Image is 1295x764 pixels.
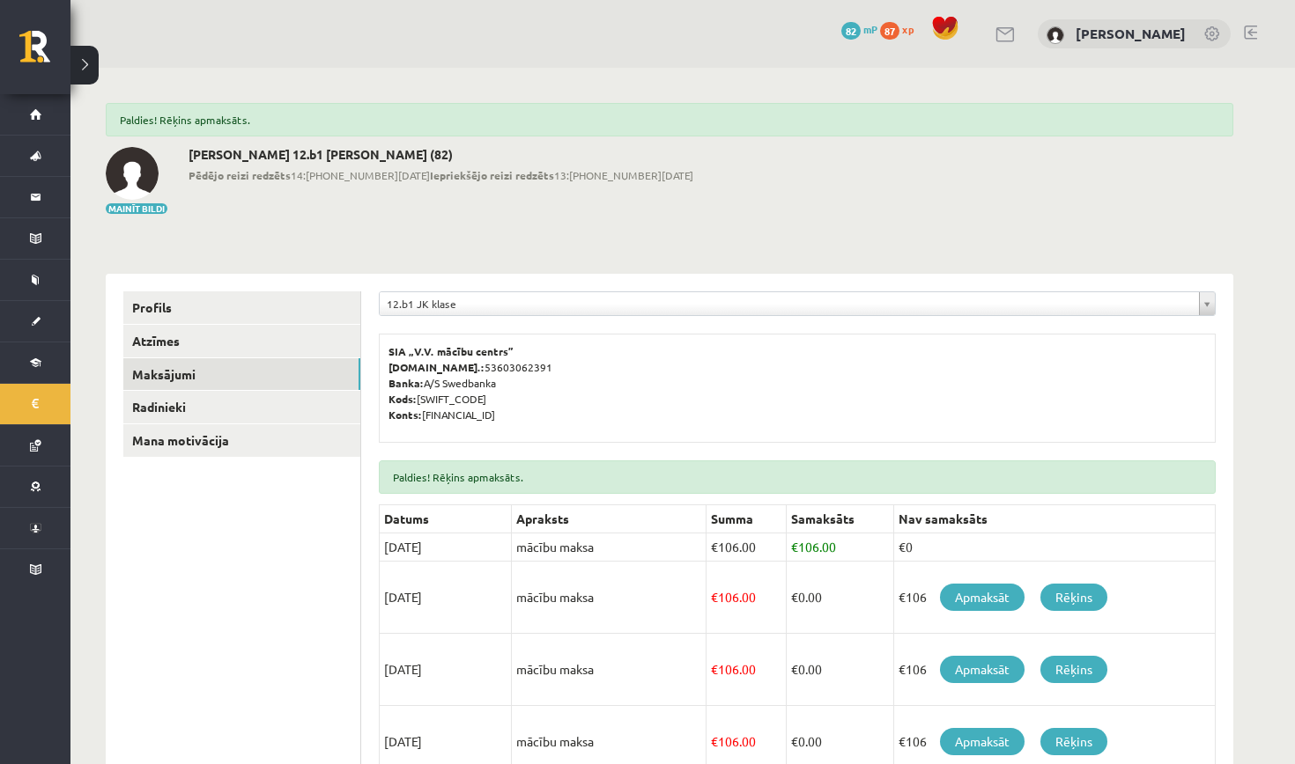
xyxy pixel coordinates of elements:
[786,634,893,706] td: 0.00
[189,168,291,182] b: Pēdējo reizi redzēts
[123,391,360,423] a: Radinieki
[1047,26,1064,44] img: Justīne Everte
[512,505,707,533] th: Apraksts
[711,733,718,749] span: €
[106,103,1233,136] div: Paldies! Rēķins apmaksāts.
[512,562,707,634] td: mācību maksa
[894,634,1216,706] td: €106
[512,533,707,562] td: mācību maksa
[380,505,512,533] th: Datums
[841,22,861,40] span: 82
[189,147,693,162] h2: [PERSON_NAME] 12.b1 [PERSON_NAME] (82)
[711,539,718,555] span: €
[786,533,893,562] td: 106.00
[512,634,707,706] td: mācību maksa
[902,22,914,36] span: xp
[380,292,1215,315] a: 12.b1 JK klase
[880,22,899,40] span: 87
[1040,728,1107,755] a: Rēķins
[388,376,424,390] b: Banka:
[388,360,485,374] b: [DOMAIN_NAME].:
[106,147,159,200] img: Justīne Everte
[430,168,554,182] b: Iepriekšējo reizi redzēts
[1076,25,1186,42] a: [PERSON_NAME]
[1040,584,1107,611] a: Rēķins
[711,589,718,605] span: €
[791,589,798,605] span: €
[880,22,922,36] a: 87 xp
[380,533,512,562] td: [DATE]
[711,661,718,677] span: €
[894,533,1216,562] td: €0
[123,325,360,357] a: Atzīmes
[380,634,512,706] td: [DATE]
[387,292,1192,315] span: 12.b1 JK klase
[123,358,360,391] a: Maksājumi
[1040,656,1107,683] a: Rēķins
[123,424,360,457] a: Mana motivācija
[791,661,798,677] span: €
[123,291,360,324] a: Profils
[841,22,877,36] a: 82 mP
[786,562,893,634] td: 0.00
[940,584,1025,611] a: Apmaksāt
[106,203,167,214] button: Mainīt bildi
[388,408,422,422] b: Konts:
[894,505,1216,533] th: Nav samaksāts
[786,505,893,533] th: Samaksāts
[894,562,1216,634] td: €106
[863,22,877,36] span: mP
[791,539,798,555] span: €
[388,343,1206,422] p: 53603062391 A/S Swedbanka [SWIFT_CODE] [FINANCIAL_ID]
[388,392,417,406] b: Kods:
[940,656,1025,683] a: Apmaksāt
[940,728,1025,755] a: Apmaksāt
[706,505,786,533] th: Summa
[706,634,786,706] td: 106.00
[388,344,514,358] b: SIA „V.V. mācību centrs”
[706,533,786,562] td: 106.00
[380,562,512,634] td: [DATE]
[189,167,693,183] span: 14:[PHONE_NUMBER][DATE] 13:[PHONE_NUMBER][DATE]
[706,562,786,634] td: 106.00
[791,733,798,749] span: €
[379,460,1216,494] div: Paldies! Rēķins apmaksāts.
[19,31,70,75] a: Rīgas 1. Tālmācības vidusskola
